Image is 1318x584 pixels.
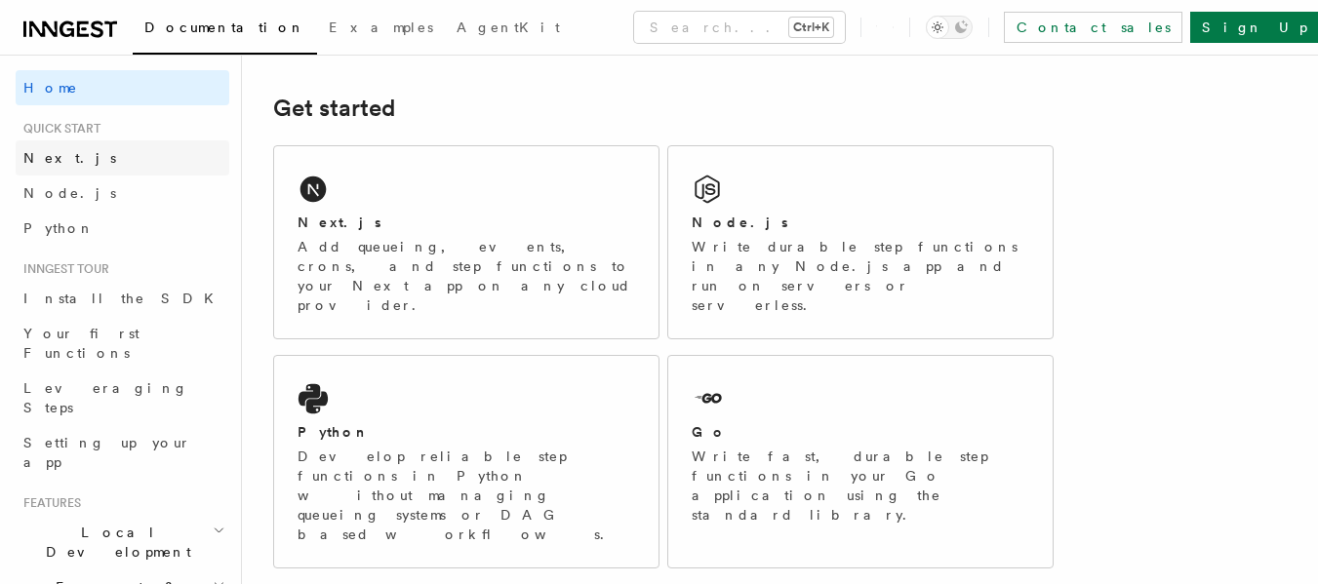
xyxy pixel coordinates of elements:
[667,355,1054,568] a: GoWrite fast, durable step functions in your Go application using the standard library.
[23,380,188,415] span: Leveraging Steps
[273,355,659,568] a: PythonDevelop reliable step functions in Python without managing queueing systems or DAG based wo...
[273,145,659,339] a: Next.jsAdd queueing, events, crons, and step functions to your Next app on any cloud provider.
[16,140,229,175] a: Next.js
[692,447,1029,525] p: Write fast, durable step functions in your Go application using the standard library.
[16,70,229,105] a: Home
[16,175,229,211] a: Node.js
[23,78,78,97] span: Home
[692,422,727,442] h2: Go
[16,370,229,425] a: Leveraging Steps
[329,19,433,35] span: Examples
[667,145,1054,339] a: Node.jsWrite durable step functions in any Node.js app and run on servers or serverless.
[16,495,81,511] span: Features
[298,422,370,442] h2: Python
[16,515,229,569] button: Local Development
[16,211,229,246] a: Python
[16,523,213,562] span: Local Development
[133,6,317,55] a: Documentation
[634,12,845,43] button: Search...Ctrl+K
[16,425,229,480] a: Setting up your app
[23,220,95,236] span: Python
[926,16,973,39] button: Toggle dark mode
[16,281,229,316] a: Install the SDK
[144,19,305,35] span: Documentation
[692,213,788,232] h2: Node.js
[298,213,381,232] h2: Next.js
[457,19,560,35] span: AgentKit
[23,291,225,306] span: Install the SDK
[445,6,572,53] a: AgentKit
[273,95,395,122] a: Get started
[298,447,635,544] p: Develop reliable step functions in Python without managing queueing systems or DAG based workflows.
[23,435,191,470] span: Setting up your app
[16,316,229,370] a: Your first Functions
[23,150,116,166] span: Next.js
[23,185,116,201] span: Node.js
[298,237,635,315] p: Add queueing, events, crons, and step functions to your Next app on any cloud provider.
[16,261,109,277] span: Inngest tour
[23,326,140,361] span: Your first Functions
[16,121,100,136] span: Quick start
[692,237,1029,315] p: Write durable step functions in any Node.js app and run on servers or serverless.
[789,18,833,37] kbd: Ctrl+K
[317,6,445,53] a: Examples
[1004,12,1182,43] a: Contact sales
